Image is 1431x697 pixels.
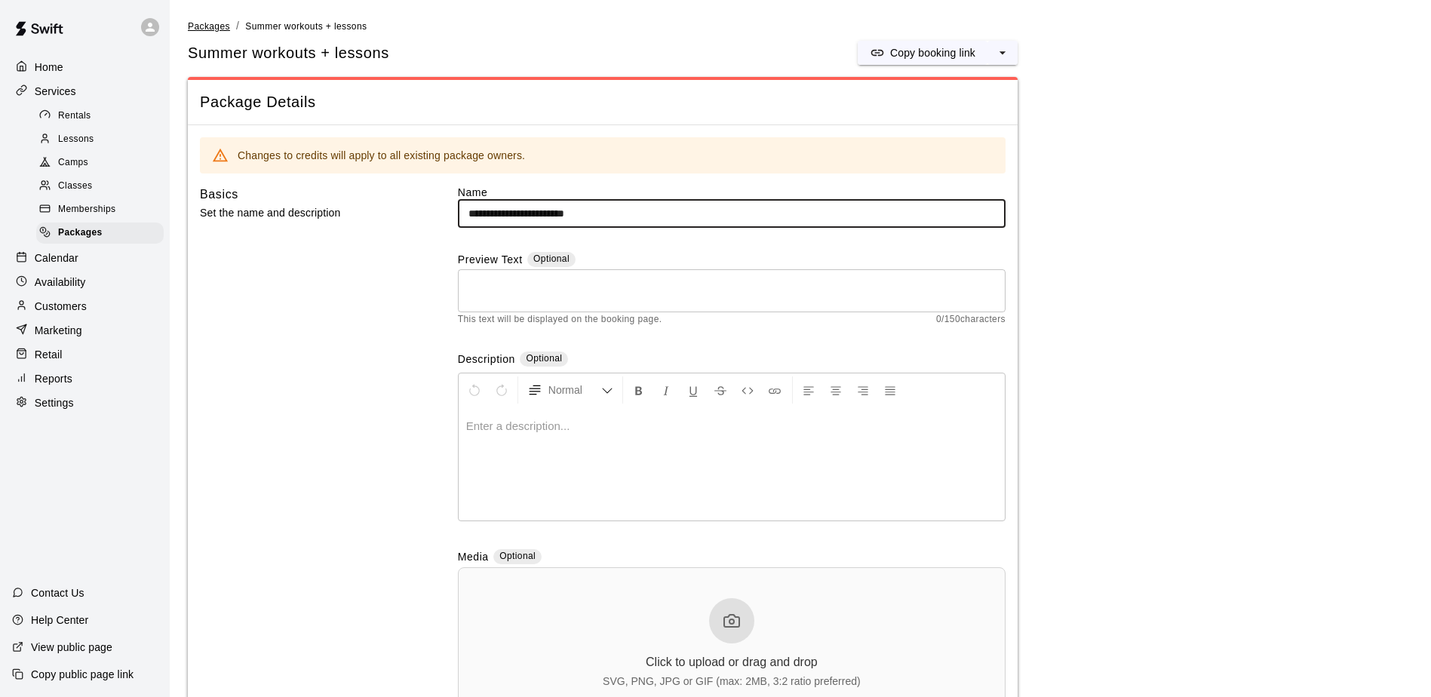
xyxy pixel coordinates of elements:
[12,343,158,366] a: Retail
[458,352,515,369] label: Description
[35,275,86,290] p: Availability
[458,252,523,269] label: Preview Text
[12,391,158,414] a: Settings
[58,226,103,241] span: Packages
[188,43,389,63] h5: Summer workouts + lessons
[12,56,158,78] a: Home
[823,376,849,404] button: Center Align
[36,104,170,127] a: Rentals
[462,376,487,404] button: Undo
[12,271,158,293] a: Availability
[36,176,164,197] div: Classes
[526,353,562,364] span: Optional
[533,253,570,264] span: Optional
[796,376,821,404] button: Left Align
[680,376,706,404] button: Format Underline
[850,376,876,404] button: Right Align
[12,247,158,269] a: Calendar
[458,312,662,327] span: This text will be displayed on the booking page.
[458,185,1006,200] label: Name
[12,80,158,103] a: Services
[238,142,525,169] div: Changes to credits will apply to all existing package owners.
[987,41,1018,65] button: select merge strategy
[36,127,170,151] a: Lessons
[200,92,1006,112] span: Package Details
[548,382,601,398] span: Normal
[35,60,63,75] p: Home
[708,376,733,404] button: Format Strikethrough
[489,376,514,404] button: Redo
[35,299,87,314] p: Customers
[735,376,760,404] button: Insert Code
[236,18,239,34] li: /
[31,640,112,655] p: View public page
[12,295,158,318] a: Customers
[890,45,975,60] p: Copy booking link
[521,376,619,404] button: Formatting Options
[653,376,679,404] button: Format Italics
[36,152,170,175] a: Camps
[36,175,170,198] a: Classes
[58,179,92,194] span: Classes
[877,376,903,404] button: Justify Align
[603,675,861,687] div: SVG, PNG, JPG or GIF (max: 2MB, 3:2 ratio preferred)
[36,222,170,245] a: Packages
[35,347,63,362] p: Retail
[31,667,134,682] p: Copy public page link
[188,20,230,32] a: Packages
[200,185,238,204] h6: Basics
[58,109,91,124] span: Rentals
[762,376,788,404] button: Insert Link
[36,152,164,173] div: Camps
[36,223,164,244] div: Packages
[35,371,72,386] p: Reports
[31,613,88,628] p: Help Center
[58,132,94,147] span: Lessons
[458,549,489,567] label: Media
[58,155,88,170] span: Camps
[58,202,115,217] span: Memberships
[188,21,230,32] span: Packages
[200,204,410,223] p: Set the name and description
[245,21,367,32] span: Summer workouts + lessons
[12,319,158,342] a: Marketing
[188,18,1413,35] nav: breadcrumb
[35,84,76,99] p: Services
[36,129,164,150] div: Lessons
[936,312,1006,327] span: 0 / 150 characters
[499,551,536,561] span: Optional
[36,199,164,220] div: Memberships
[35,250,78,266] p: Calendar
[36,106,164,127] div: Rentals
[12,367,158,390] a: Reports
[36,198,170,222] a: Memberships
[858,41,987,65] button: Copy booking link
[858,41,1018,65] div: split button
[626,376,652,404] button: Format Bold
[646,656,818,669] div: Click to upload or drag and drop
[31,585,84,600] p: Contact Us
[35,395,74,410] p: Settings
[35,323,82,338] p: Marketing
